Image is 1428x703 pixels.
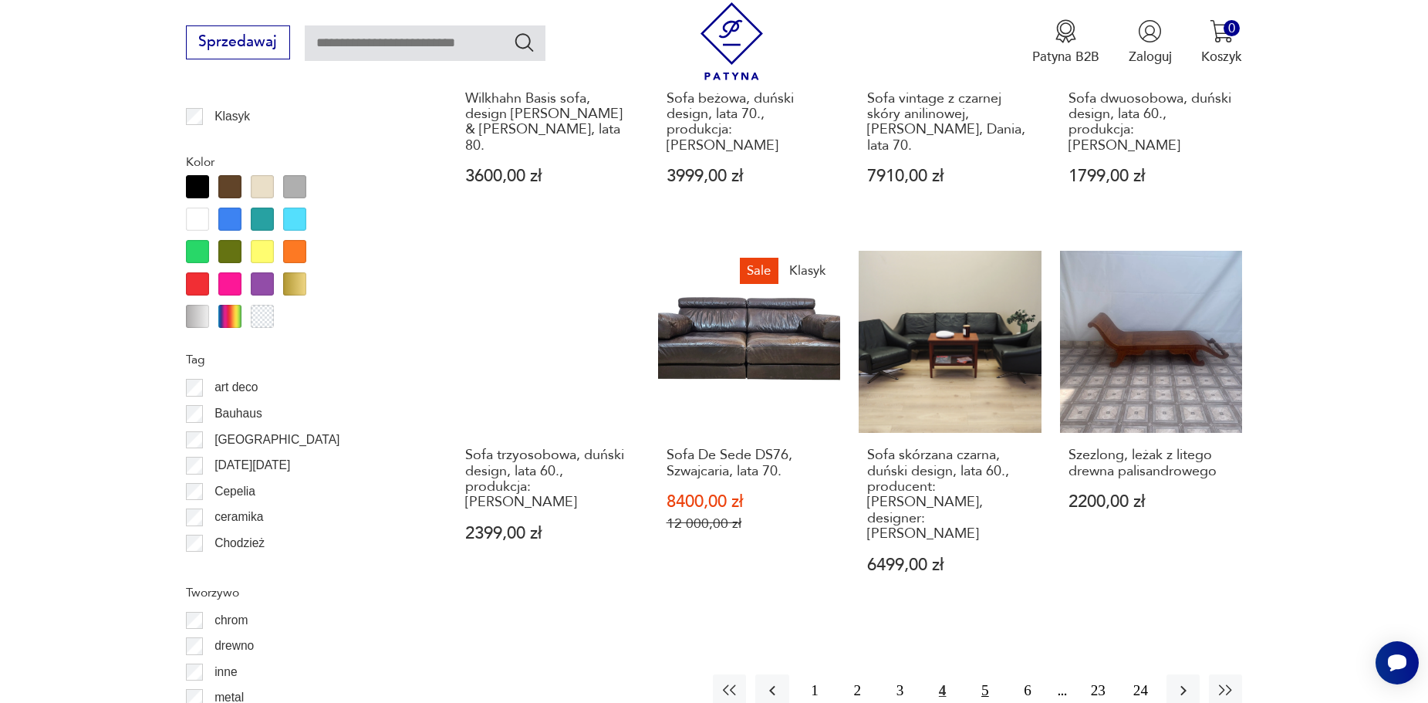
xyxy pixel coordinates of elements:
[658,251,841,610] a: SaleKlasykSofa De Sede DS76, Szwajcaria, lata 70.Sofa De Sede DS76, Szwajcaria, lata 70.8400,00 z...
[1129,48,1172,66] p: Zaloguj
[1201,19,1242,66] button: 0Koszyk
[867,168,1033,184] p: 7910,00 zł
[667,91,832,154] h3: Sofa beżowa, duński design, lata 70., produkcja: [PERSON_NAME]
[1060,251,1243,610] a: Szezlong, leżak z litego drewna palisandrowegoSzezlong, leżak z litego drewna palisandrowego2200,...
[214,377,258,397] p: art deco
[214,533,265,553] p: Chodzież
[186,350,413,370] p: Tag
[1032,19,1099,66] a: Ikona medaluPatyna B2B
[214,482,255,502] p: Cepelia
[1210,19,1234,43] img: Ikona koszyka
[1032,48,1099,66] p: Patyna B2B
[186,37,290,49] a: Sprzedawaj
[186,25,290,59] button: Sprzedawaj
[465,91,631,154] h3: Wilkhahn Basis sofa, design [PERSON_NAME] & [PERSON_NAME], lata 80.
[1068,168,1234,184] p: 1799,00 zł
[214,507,263,527] p: ceramika
[1224,20,1240,36] div: 0
[1054,19,1078,43] img: Ikona medalu
[1201,48,1242,66] p: Koszyk
[667,168,832,184] p: 3999,00 zł
[214,404,262,424] p: Bauhaus
[214,430,339,450] p: [GEOGRAPHIC_DATA]
[214,106,250,127] p: Klasyk
[1138,19,1162,43] img: Ikonka użytkownika
[465,526,631,542] p: 2399,00 zł
[1129,19,1172,66] button: Zaloguj
[1376,641,1419,684] iframe: Smartsupp widget button
[1068,448,1234,479] h3: Szezlong, leżak z litego drewna palisandrowego
[214,636,254,656] p: drewno
[867,557,1033,573] p: 6499,00 zł
[1068,91,1234,154] h3: Sofa dwuosobowa, duński design, lata 60., produkcja: [PERSON_NAME]
[214,559,261,580] p: Ćmielów
[859,251,1041,610] a: Sofa skórzana czarna, duński design, lata 60., producent: Eran Møbler, designer: Aage Christianse...
[214,662,237,682] p: inne
[667,494,832,510] p: 8400,00 zł
[186,583,413,603] p: Tworzywo
[867,91,1033,154] h3: Sofa vintage z czarnej skóry anilinowej, [PERSON_NAME], Dania, lata 70.
[214,610,248,630] p: chrom
[513,31,535,53] button: Szukaj
[867,448,1033,542] h3: Sofa skórzana czarna, duński design, lata 60., producent: [PERSON_NAME], designer: [PERSON_NAME]
[693,2,771,80] img: Patyna - sklep z meblami i dekoracjami vintage
[465,168,631,184] p: 3600,00 zł
[667,515,832,532] p: 12 000,00 zł
[1068,494,1234,510] p: 2200,00 zł
[457,251,640,610] a: Sofa trzyosobowa, duński design, lata 60., produkcja: DaniaSofa trzyosobowa, duński design, lata ...
[186,152,413,172] p: Kolor
[1032,19,1099,66] button: Patyna B2B
[465,448,631,511] h3: Sofa trzyosobowa, duński design, lata 60., produkcja: [PERSON_NAME]
[667,448,832,479] h3: Sofa De Sede DS76, Szwajcaria, lata 70.
[214,455,290,475] p: [DATE][DATE]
